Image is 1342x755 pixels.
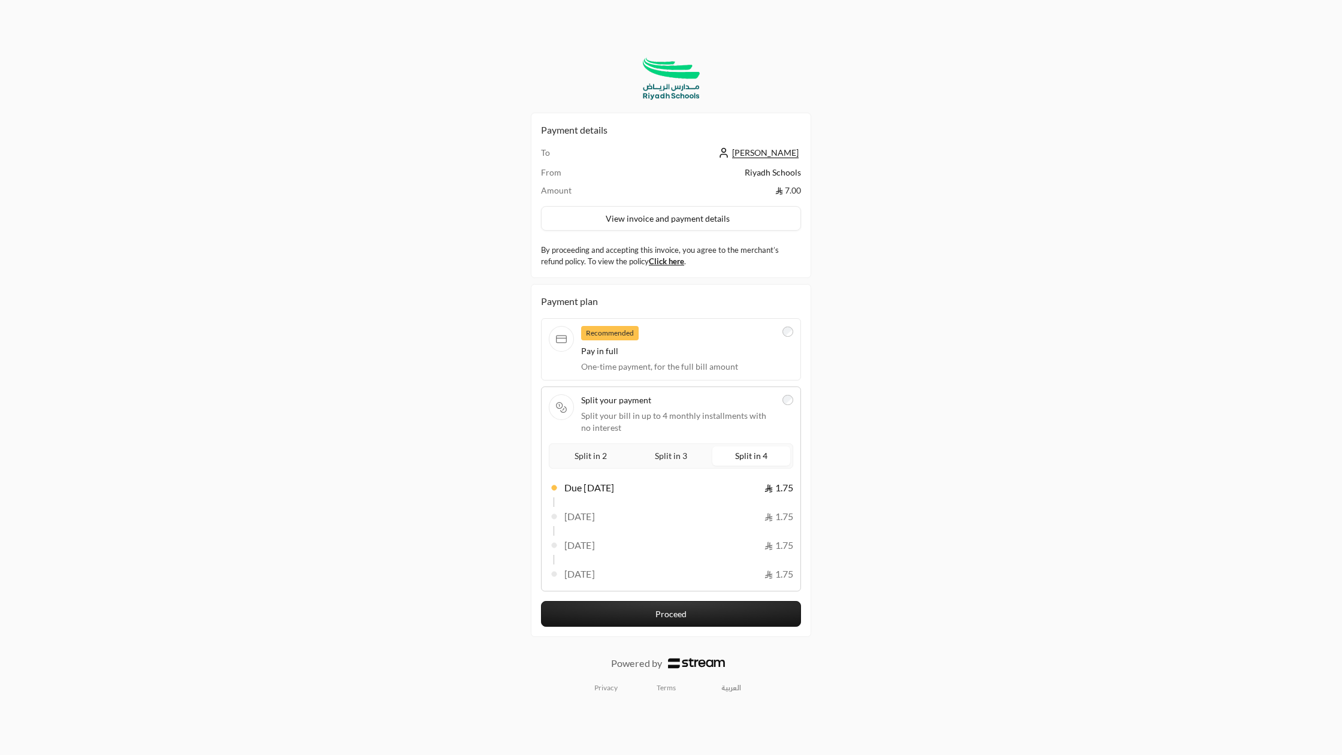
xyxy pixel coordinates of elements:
[764,538,793,552] span: 1.75
[564,538,595,552] span: [DATE]
[732,147,799,158] span: [PERSON_NAME]
[610,185,801,197] td: 7.00
[668,658,725,669] img: Logo
[581,361,775,373] span: One-time payment, for the full bill amount
[610,167,801,185] td: Riyadh Schools
[581,410,775,434] span: Split your bill in up to 4 monthly installments with no interest
[541,206,801,231] button: View invoice and payment details
[541,185,610,197] td: Amount
[581,326,639,340] span: Recommended
[572,448,609,463] span: Split in 2
[657,683,676,693] a: Terms
[652,448,690,463] span: Split in 3
[764,481,793,495] span: 1.75
[541,167,610,185] td: From
[564,481,614,495] span: Due [DATE]
[594,683,618,693] a: Privacy
[541,123,801,137] h2: Payment details
[715,678,748,697] a: العربية
[639,55,703,103] img: Company Logo
[733,448,770,463] span: Split in 4
[764,509,793,524] span: 1.75
[764,567,793,581] span: 1.75
[718,147,801,158] a: [PERSON_NAME]
[782,327,793,337] input: RecommendedPay in fullOne-time payment, for the full bill amount
[541,294,801,309] div: Payment plan
[564,509,595,524] span: [DATE]
[541,244,801,268] label: By proceeding and accepting this invoice, you agree to the merchant’s refund policy. To view the ...
[541,601,801,627] button: Proceed
[581,394,775,406] span: Split your payment
[564,567,595,581] span: [DATE]
[611,656,662,671] p: Powered by
[581,345,775,357] span: Pay in full
[782,395,793,406] input: Split your paymentSplit your bill in up to 4 monthly installments with no interest
[649,256,684,266] a: Click here
[541,147,610,167] td: To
